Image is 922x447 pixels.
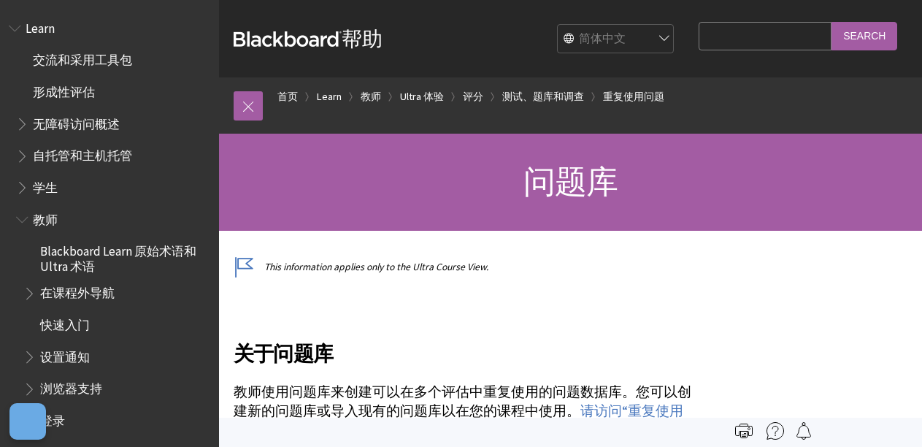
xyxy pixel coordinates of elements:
input: Search [831,22,897,50]
span: 设置通知 [40,345,90,364]
p: This information applies only to the Ultra Course View. [234,260,691,274]
img: Follow this page [795,422,812,440]
p: 教师使用问题库来创建可以在多个评估中重复使用的问题数据库。您可以创建新的问题库或导入现有的问题库以在您的课程中使用。 [234,383,691,440]
a: 教师 [361,88,381,106]
img: More help [767,422,784,440]
span: 登录 [40,408,65,428]
span: 学生 [33,175,58,195]
span: 交流和采用工具包 [33,48,132,68]
a: Blackboard帮助 [234,26,383,52]
span: 快速入门 [40,313,90,332]
span: 浏览器支持 [40,377,102,397]
span: 自托管和主机托管 [33,144,132,164]
a: 首页 [277,88,298,106]
img: Print [735,422,753,440]
select: Site Language Selector [558,25,675,54]
button: Open Preferences [9,403,46,440]
span: Blackboard Learn 原始术语和 Ultra 术语 [40,240,209,274]
span: 在课程外导航 [40,281,115,301]
span: Learn [26,16,55,36]
span: 教师 [33,207,58,227]
a: 重复使用问题 [603,88,664,106]
a: 评分 [463,88,483,106]
a: Learn [317,88,342,106]
span: 问题库 [523,161,618,202]
span: 形成性评估 [33,80,95,99]
a: 测试、题库和调查 [502,88,584,106]
span: 无障碍访问概述 [33,112,120,131]
strong: Blackboard [234,31,342,47]
h2: 关于问题库 [234,321,691,369]
a: Ultra 体验 [400,88,444,106]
